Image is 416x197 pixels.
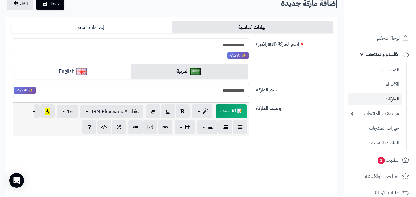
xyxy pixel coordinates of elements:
a: لوحة التحكم [348,31,412,45]
button: 16 [57,105,78,118]
div: Open Intercom Messenger [9,173,24,188]
a: الماركات [348,93,402,105]
a: المنتجات [348,63,402,77]
a: خيارات المنتجات [348,122,402,135]
a: المراجعات والأسئلة [348,169,412,184]
img: English [76,68,87,75]
label: وصف الماركة [254,102,336,112]
span: IBM Plex Sans Arabic [91,108,139,115]
span: الطلبات [377,156,400,164]
a: الملفات الرقمية [348,136,402,150]
span: انقر لاستخدام رفيقك الذكي [216,104,247,118]
span: 1 [378,157,385,164]
a: مواصفات المنتجات [348,107,402,120]
a: English [15,64,131,79]
span: 16 [67,108,73,115]
span: لوحة التحكم [377,34,400,42]
a: الطلبات1 [348,153,412,167]
label: اسم الماركة (الافتراضي) [254,38,336,48]
a: إعدادات السيو [11,21,172,33]
span: طلبات الإرجاع [375,188,400,197]
label: اسم الماركة [254,84,336,93]
a: العربية [131,64,248,79]
img: العربية [190,68,201,75]
span: الأقسام والمنتجات [366,50,400,59]
span: انقر لاستخدام رفيقك الذكي [14,87,36,94]
a: بيانات أساسية [172,21,333,33]
span: انقر لاستخدام رفيقك الذكي [227,52,249,59]
span: المراجعات والأسئلة [365,172,400,181]
a: الأقسام [348,78,402,91]
button: IBM Plex Sans Arabic [80,105,143,118]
